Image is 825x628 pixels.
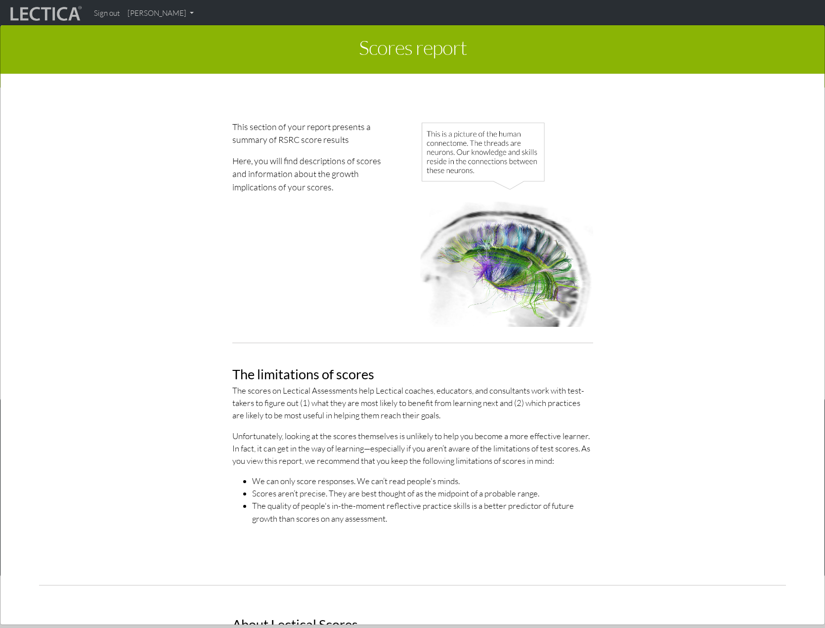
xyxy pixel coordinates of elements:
h1: Scores report [8,33,817,66]
p: The scores on Lectical Assessments help Lectical coaches, educators, and consultants work with te... [232,384,593,422]
p: This section of your report presents a summary of RSRC score results [232,120,389,146]
li: Scores aren’t precise. They are best thought of as the midpoint of a probable range. [252,487,593,499]
li: The quality of people's in-the-moment reflective practice skills is a better predictor of future ... [252,499,593,524]
li: We can only score responses. We can’t read people's minds. [252,475,593,487]
h2: The limitations of scores [232,367,593,382]
p: Here, you will find descriptions of scores and information about the growth implications of your ... [232,154,389,193]
p: Unfortunately, looking at the scores themselves is unlikely to help you become a more effective l... [232,430,593,467]
img: Human connectome [420,120,593,327]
